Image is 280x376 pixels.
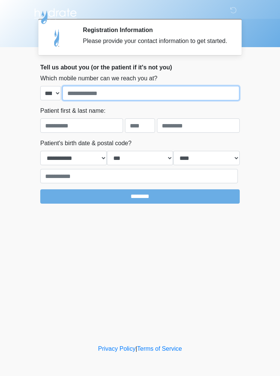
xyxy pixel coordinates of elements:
[137,345,182,352] a: Terms of Service
[40,64,240,71] h2: Tell us about you (or the patient if it's not you)
[135,345,137,352] a: |
[40,106,105,115] label: Patient first & last name:
[46,26,68,49] img: Agent Avatar
[40,139,131,148] label: Patient's birth date & postal code?
[98,345,136,352] a: Privacy Policy
[33,6,78,25] img: Hydrate IV Bar - Flagstaff Logo
[83,37,228,46] div: Please provide your contact information to get started.
[40,74,157,83] label: Which mobile number can we reach you at?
